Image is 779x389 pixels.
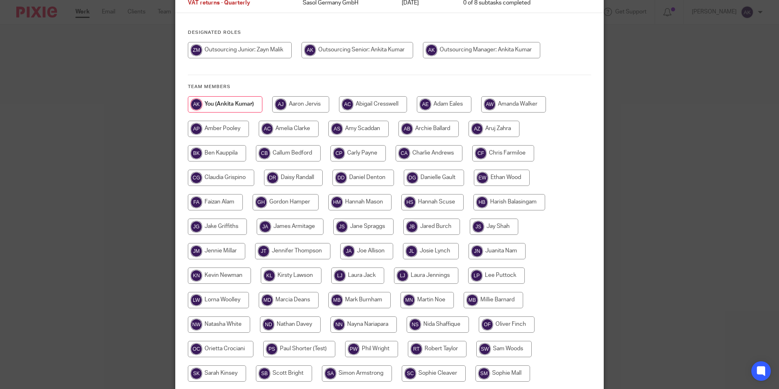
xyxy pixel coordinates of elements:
[188,84,591,90] h4: Team members
[188,0,250,6] span: VAT returns - Quarterly
[188,29,591,36] h4: Designated Roles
